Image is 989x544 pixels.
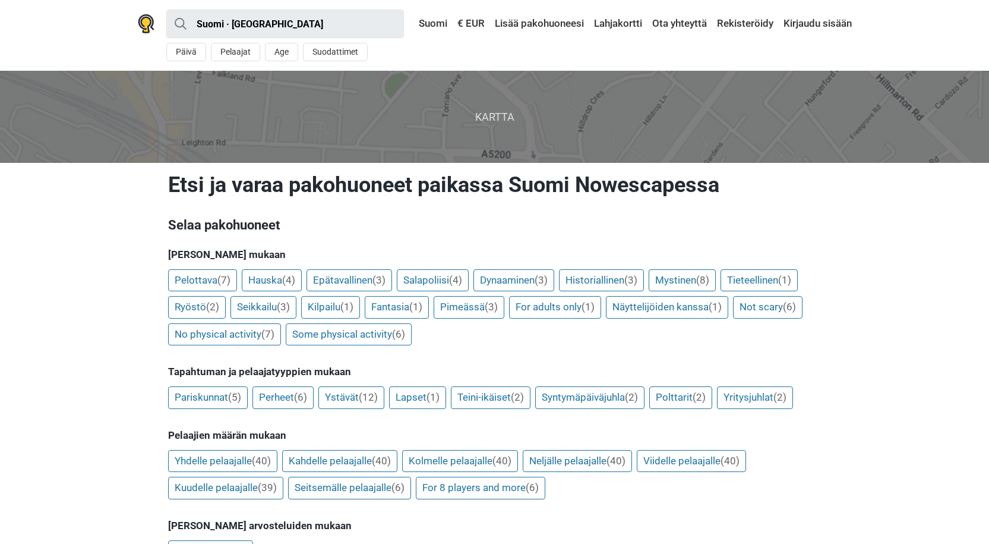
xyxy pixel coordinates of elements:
[286,323,412,346] a: Some physical activity(6)
[168,249,821,260] h5: [PERSON_NAME] mukaan
[693,391,706,403] span: (2)
[721,269,798,292] a: Tieteellinen(1)
[211,43,260,61] button: Pelaajat
[426,391,440,403] span: (1)
[714,13,776,34] a: Rekisteröidy
[783,301,796,313] span: (6)
[434,296,504,319] a: Pimeässä(3)
[168,450,277,473] a: Yhdelle pelaajalle(40)
[265,43,298,61] button: Age
[473,269,554,292] a: Dynaaminen(3)
[492,455,511,467] span: (40)
[166,43,206,61] button: Päivä
[721,455,740,467] span: (40)
[389,386,446,409] a: Lapset(1)
[168,477,283,499] a: Kuudelle pelaajalle(39)
[709,301,722,313] span: (1)
[168,296,226,319] a: Ryöstö(2)
[307,269,392,292] a: Epätavallinen(3)
[168,269,237,292] a: Pelottava(7)
[365,296,429,319] a: Fantasia(1)
[397,269,469,292] a: Salapoliisi(4)
[372,274,386,286] span: (3)
[261,328,274,340] span: (7)
[523,450,632,473] a: Neljälle pelaajalle(40)
[277,301,290,313] span: (3)
[526,482,539,493] span: (6)
[228,391,241,403] span: (5)
[625,391,638,403] span: (2)
[649,386,712,409] a: Polttarit(2)
[301,296,360,319] a: Kilpailu(1)
[288,477,411,499] a: Seitsemälle pelaajalle(6)
[168,386,248,409] a: Pariskunnat(5)
[509,296,601,319] a: For adults only(1)
[778,274,791,286] span: (1)
[138,14,154,33] img: Nowescape logo
[402,450,518,473] a: Kolmelle pelaajalle(40)
[409,301,422,313] span: (1)
[168,172,821,198] h1: Etsi ja varaa pakohuoneet paikassa Suomi Nowescapessa
[252,386,314,409] a: Perheet(6)
[535,386,644,409] a: Syntymäpäiväjuhla(2)
[168,429,821,441] h5: Pelaajien määrän mukaan
[359,391,378,403] span: (12)
[485,301,498,313] span: (3)
[252,455,271,467] span: (40)
[410,20,419,28] img: Suomi
[451,386,530,409] a: Teini-ikäiset(2)
[407,13,450,34] a: Suomi
[733,296,802,319] a: Not scary(6)
[454,13,488,34] a: € EUR
[258,482,277,493] span: (39)
[492,13,587,34] a: Lisää pakohuoneesi
[168,366,821,378] h5: Tapahtuman ja pelaajatyyppien mukaan
[303,43,368,61] button: Suodattimet
[230,296,296,319] a: Seikkailu(3)
[637,450,746,473] a: Viidelle pelaajalle(40)
[318,386,384,409] a: Ystävät(12)
[168,323,281,346] a: No physical activity(7)
[606,296,728,319] a: Näyttelijöiden kanssa(1)
[449,274,462,286] span: (4)
[168,520,821,532] h5: [PERSON_NAME] arvosteluiden mukaan
[282,450,397,473] a: Kahdelle pelaajalle(40)
[649,13,710,34] a: Ota yhteyttä
[242,269,302,292] a: Hauska(4)
[535,274,548,286] span: (3)
[340,301,353,313] span: (1)
[606,455,625,467] span: (40)
[391,482,405,493] span: (6)
[294,391,307,403] span: (6)
[282,274,295,286] span: (4)
[168,216,821,235] h3: Selaa pakohuoneet
[781,13,852,34] a: Kirjaudu sisään
[416,477,545,499] a: For 8 players and more(6)
[559,269,644,292] a: Historiallinen(3)
[773,391,786,403] span: (2)
[206,301,219,313] span: (2)
[591,13,645,34] a: Lahjakortti
[511,391,524,403] span: (2)
[166,10,404,38] input: kokeile “London”
[624,274,637,286] span: (3)
[217,274,230,286] span: (7)
[649,269,716,292] a: Mystinen(8)
[582,301,595,313] span: (1)
[717,386,793,409] a: Yritysjuhlat(2)
[372,455,391,467] span: (40)
[392,328,405,340] span: (6)
[696,274,709,286] span: (8)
